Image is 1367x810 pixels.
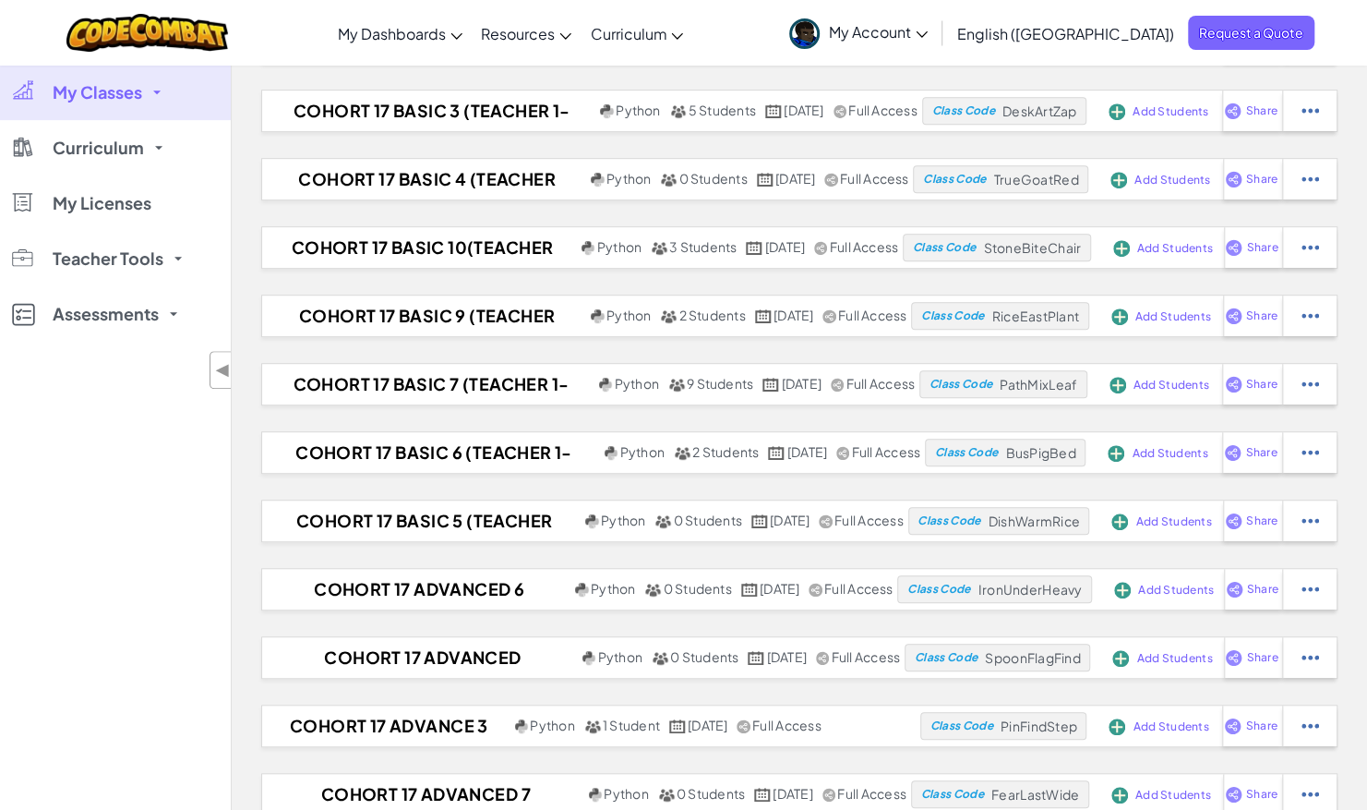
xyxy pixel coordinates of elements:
span: Add Students [1134,175,1210,186]
span: [DATE] [760,580,799,597]
span: Share [1246,174,1277,185]
img: IconAddStudents.svg [1109,719,1125,735]
img: IconShare_Purple.svg [1225,308,1242,324]
span: TrueGoatRed [994,171,1079,187]
span: Add Students [1138,585,1214,596]
img: IconAddStudents.svg [1114,582,1131,598]
span: [DATE] [773,785,812,802]
img: IconAddStudents.svg [1111,787,1128,804]
img: CodeCombat logo [66,14,228,52]
span: Class Code [929,720,992,731]
img: MultipleUsers.png [651,241,667,255]
h2: Cohort 17 advance 3 [262,712,510,740]
span: Class Code [935,447,998,458]
h2: Cohort 17 Advanced 6 (Teacher 1-7) [262,575,570,603]
span: [DATE] [765,238,805,255]
img: MultipleUsers.png [584,719,601,733]
img: IconShare_Gray.svg [836,446,849,460]
img: IconStudentEllipsis.svg [1301,239,1319,256]
a: Cohort 17 Basic 10(Teacher 1-7) Python 3 Students [DATE] Full Access [262,234,903,261]
img: avatar [789,18,820,49]
span: [DATE] [781,375,821,392]
span: Full Access [834,512,904,528]
span: My Account [829,22,928,42]
span: Python [530,717,574,733]
span: Python [598,648,642,665]
img: IconShare_Purple.svg [1224,444,1241,461]
img: calendar.svg [757,173,773,187]
img: python.png [515,719,529,733]
span: Class Code [917,515,980,526]
span: RiceEastPlant [992,308,1079,324]
span: 0 Students [673,512,741,528]
a: Cohort 17 Advanced 7 (Teacher 1-7) Python 0 Students [DATE] Full Access [262,780,911,808]
img: python.png [591,309,605,323]
span: Full Access [838,307,907,323]
img: IconStudentEllipsis.svg [1301,649,1319,666]
span: English ([GEOGRAPHIC_DATA]) [957,24,1174,43]
span: Add Students [1133,380,1209,391]
span: 1 Student [603,717,660,733]
span: [DATE] [767,648,807,665]
span: Python [620,443,665,460]
img: python.png [582,241,595,255]
span: 0 Students [670,648,738,665]
h2: Cohort 17 Advanced 5(Teacher 1-7) [262,644,578,671]
span: [DATE] [688,717,727,733]
img: IconAddStudents.svg [1108,445,1124,462]
span: Full Access [837,785,906,802]
span: Share [1245,105,1277,116]
span: PathMixLeaf [1000,376,1077,393]
img: calendar.svg [765,104,782,118]
img: python.png [589,788,603,802]
img: python.png [585,514,599,528]
a: Cohort 17 Basic 5 (Teacher 1-7) Python 0 Students [DATE] Full Access [262,507,908,535]
span: DeskArtZap [1002,103,1077,119]
span: Share [1247,584,1278,595]
a: Request a Quote [1188,16,1314,50]
span: Share [1245,720,1277,731]
h2: Cohort 17 Basic 5 (Teacher 1-7) [262,507,581,535]
img: IconShare_Gray.svg [819,514,832,528]
img: calendar.svg [669,719,686,733]
img: IconShare_Gray.svg [822,788,835,802]
span: Share [1246,515,1277,526]
a: Cohort 17 advance 3 Python 1 Student [DATE] Full Access [262,712,920,740]
img: calendar.svg [754,788,771,802]
a: English ([GEOGRAPHIC_DATA]) [948,8,1183,58]
span: Resources [481,24,555,43]
span: My Classes [53,84,142,101]
img: MultipleUsers.png [652,651,668,665]
span: Add Students [1132,448,1207,459]
img: MultipleUsers.png [658,788,675,802]
img: IconShare_Gray.svg [809,583,821,597]
span: Add Students [1135,790,1211,801]
h2: Cohort 17 Basic 10(Teacher 1-7) [262,234,577,261]
img: calendar.svg [755,309,772,323]
img: IconShare_Gray.svg [814,241,827,255]
span: Share [1245,447,1277,458]
img: IconShare_Purple.svg [1226,581,1243,598]
a: Cohort 17 Basic 4 (Teacher 1-7) Python 0 Students [DATE] Full Access [262,165,913,193]
span: 2 Students [678,307,745,323]
img: IconStudentEllipsis.svg [1301,444,1319,461]
span: Share [1246,652,1277,663]
span: Add Students [1133,106,1208,117]
span: Class Code [921,310,984,321]
span: 0 Students [677,785,745,802]
a: Cohort 17 Basic 3 (Teacher 1-7) Python 5 Students [DATE] Full Access [262,97,922,125]
span: 2 Students [692,443,759,460]
span: Class Code [929,379,992,390]
h2: Cohort 17 Basic 7 (Teacher 1-7) [262,370,594,398]
img: IconAddStudents.svg [1109,377,1126,393]
span: [DATE] [784,102,823,118]
span: Python [606,170,651,187]
img: python.png [582,651,596,665]
img: IconAddStudents.svg [1109,103,1125,120]
img: calendar.svg [768,446,785,460]
img: calendar.svg [751,514,768,528]
span: Share [1246,789,1277,800]
span: [DATE] [787,443,827,460]
span: Full Access [824,580,893,597]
